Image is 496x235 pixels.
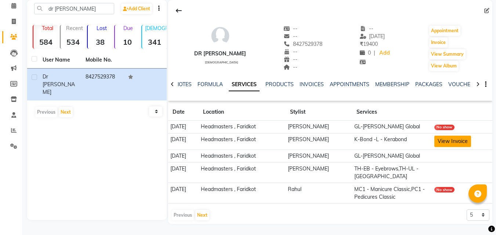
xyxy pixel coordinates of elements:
[265,81,294,88] a: PRODUCTS
[175,81,192,88] a: NOTES
[352,121,432,133] td: GL-[PERSON_NAME] Global
[286,162,352,183] td: [PERSON_NAME]
[194,50,246,58] div: Dr [PERSON_NAME]
[286,121,352,133] td: [PERSON_NAME]
[360,49,371,56] span: 0
[429,49,466,59] button: View Summary
[352,162,432,183] td: TH-EB - Eyebrows,TH-UL - [GEOGRAPHIC_DATA]
[283,64,297,70] span: --
[352,150,432,162] td: GL-[PERSON_NAME] Global
[429,26,460,36] button: Appointment
[434,136,471,147] button: View Invoice
[168,162,199,183] td: [DATE]
[434,187,455,192] div: No show
[378,48,391,58] a: Add
[209,25,231,47] img: avatar
[81,69,124,100] td: 8427529378
[81,52,124,69] th: Mobile No.
[352,104,432,121] th: Services
[199,183,286,203] td: Headmasters , Faridkot
[199,150,286,162] td: Headmasters , Faridkot
[168,104,199,121] th: Date
[36,25,58,32] p: Total
[286,104,352,121] th: Stylist
[286,183,352,203] td: Rahul
[168,183,199,203] td: [DATE]
[59,107,73,117] button: Next
[198,81,223,88] a: FORMULA
[283,48,297,55] span: --
[168,150,199,162] td: [DATE]
[195,210,209,220] button: Next
[34,3,114,14] input: Search by Name/Mobile/Email/Code
[38,52,81,69] th: User Name
[352,133,432,150] td: K-Bond -L - Kerabond
[171,4,187,18] div: Back to Client
[360,33,385,40] span: [DATE]
[286,150,352,162] td: [PERSON_NAME]
[142,37,167,47] strong: 341
[64,25,86,32] p: Recent
[429,37,448,48] button: Invoice
[199,121,286,133] td: Headmasters , Faridkot
[199,133,286,150] td: Headmasters , Faridkot
[199,162,286,183] td: Headmasters , Faridkot
[429,61,459,71] button: View Album
[360,41,363,47] span: ₹
[434,125,455,130] div: No show
[229,78,260,91] a: SERVICES
[375,81,409,88] a: MEMBERSHIP
[33,37,58,47] strong: 584
[145,25,167,32] p: [DEMOGRAPHIC_DATA]
[374,49,375,57] span: |
[330,81,369,88] a: APPOINTMENTS
[283,25,297,32] span: --
[352,183,432,203] td: MC1 - Manicure Classic,PC1 - Pedicures Classic
[286,133,352,150] td: [PERSON_NAME]
[91,25,113,32] p: Lost
[116,25,140,32] p: Due
[88,37,113,47] strong: 38
[300,81,324,88] a: INVOICES
[283,56,297,63] span: --
[360,25,374,32] span: --
[168,133,199,150] td: [DATE]
[283,41,322,47] span: 8427529378
[43,73,75,95] span: Dr [PERSON_NAME]
[448,81,477,88] a: VOUCHERS
[415,81,442,88] a: PACKAGES
[121,4,152,14] a: Add Client
[168,121,199,133] td: [DATE]
[199,104,286,121] th: Location
[360,41,378,47] span: 19400
[205,60,238,64] span: [DEMOGRAPHIC_DATA]
[283,33,297,40] span: --
[115,37,140,47] strong: 10
[61,37,86,47] strong: 534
